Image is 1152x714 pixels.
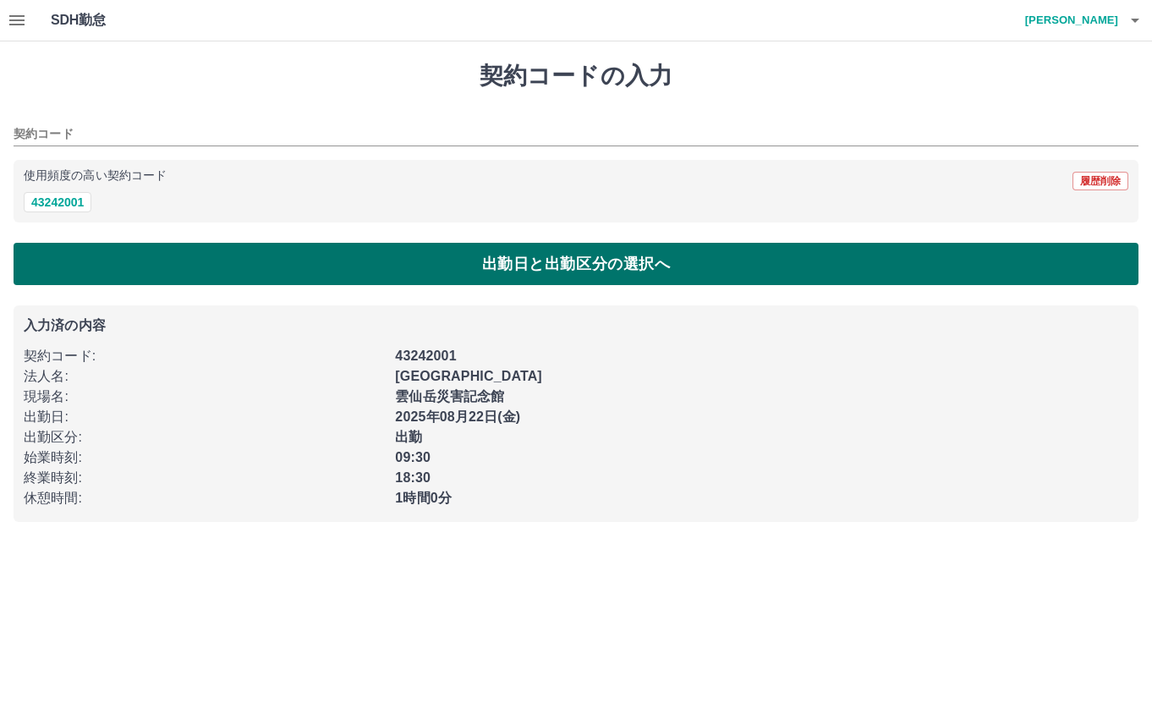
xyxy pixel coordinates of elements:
[24,488,385,508] p: 休憩時間 :
[395,389,504,404] b: 雲仙岳災害記念館
[24,170,167,182] p: 使用頻度の高い契約コード
[395,450,431,464] b: 09:30
[24,407,385,427] p: 出勤日 :
[1072,172,1128,190] button: 履歴削除
[395,349,456,363] b: 43242001
[24,427,385,448] p: 出勤区分 :
[24,192,91,212] button: 43242001
[24,346,385,366] p: 契約コード :
[24,387,385,407] p: 現場名 :
[14,62,1138,91] h1: 契約コードの入力
[24,319,1128,332] p: 入力済の内容
[24,468,385,488] p: 終業時刻 :
[395,430,422,444] b: 出勤
[24,448,385,468] p: 始業時刻 :
[395,491,452,505] b: 1時間0分
[395,369,542,383] b: [GEOGRAPHIC_DATA]
[24,366,385,387] p: 法人名 :
[395,409,520,424] b: 2025年08月22日(金)
[395,470,431,485] b: 18:30
[14,243,1138,285] button: 出勤日と出勤区分の選択へ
